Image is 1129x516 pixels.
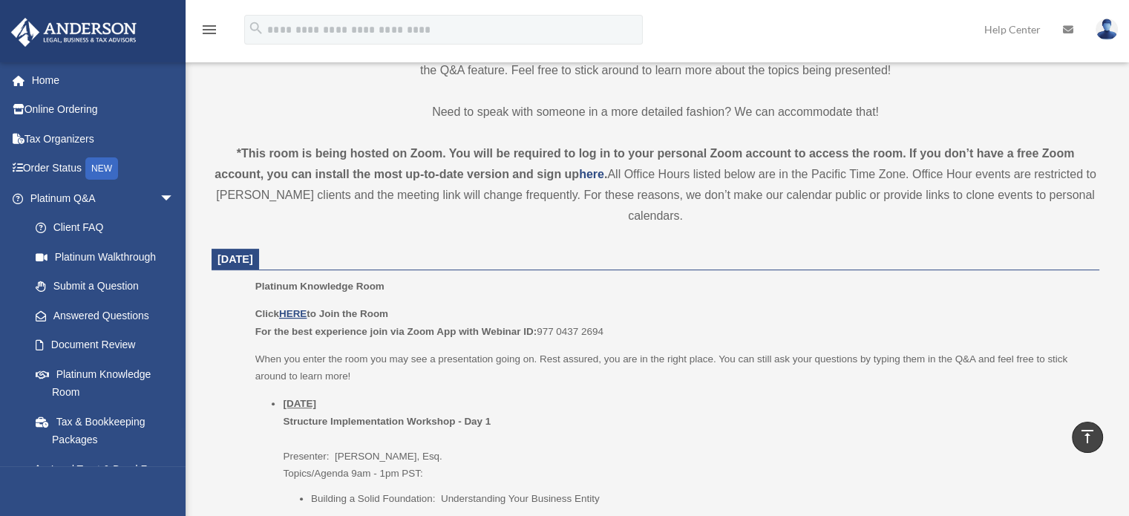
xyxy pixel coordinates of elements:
a: Platinum Q&Aarrow_drop_down [10,183,197,213]
a: Document Review [21,330,197,360]
p: 977 0437 2694 [255,305,1089,340]
span: Platinum Knowledge Room [255,281,384,292]
a: menu [200,26,218,39]
i: menu [200,21,218,39]
u: [DATE] [283,398,316,409]
i: vertical_align_top [1079,428,1096,445]
a: Platinum Walkthrough [21,242,197,272]
p: Need to speak with someone in a more detailed fashion? We can accommodate that! [212,102,1099,123]
a: Order StatusNEW [10,154,197,184]
a: Client FAQ [21,213,197,243]
a: Platinum Knowledge Room [21,359,189,407]
a: Tax & Bookkeeping Packages [21,407,197,454]
a: Online Ordering [10,95,197,125]
div: All Office Hours listed below are in the Pacific Time Zone. Office Hour events are restricted to ... [212,143,1099,226]
span: arrow_drop_down [160,183,189,214]
img: Anderson Advisors Platinum Portal [7,18,141,47]
p: When you enter the room you may see a presentation going on. Rest assured, you are in the right p... [255,350,1089,385]
a: Home [10,65,197,95]
li: Building a Solid Foundation: Understanding Your Business Entity [311,490,1089,508]
span: [DATE] [217,253,253,265]
a: Answered Questions [21,301,197,330]
b: For the best experience join via Zoom App with Webinar ID: [255,326,537,337]
a: Land Trust & Deed Forum [21,454,197,484]
a: vertical_align_top [1072,422,1103,453]
div: NEW [85,157,118,180]
img: User Pic [1096,19,1118,40]
i: search [248,20,264,36]
a: HERE [279,308,307,319]
strong: . [604,168,607,180]
a: Submit a Question [21,272,197,301]
a: here [579,168,604,180]
a: Tax Organizers [10,124,197,154]
b: Structure Implementation Workshop - Day 1 [283,416,491,427]
b: Click to Join the Room [255,308,388,319]
strong: *This room is being hosted on Zoom. You will be required to log in to your personal Zoom account ... [215,147,1074,180]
